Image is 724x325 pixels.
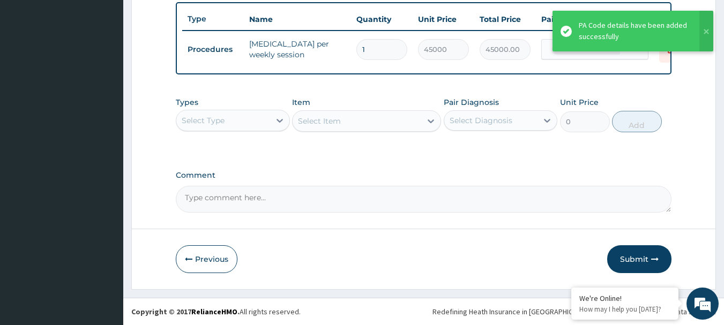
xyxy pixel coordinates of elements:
[176,171,672,180] label: Comment
[536,9,654,30] th: Pair Diagnosis
[654,9,707,30] th: Actions
[123,298,724,325] footer: All rights reserved.
[579,305,670,314] p: How may I help you today?
[450,115,512,126] div: Select Diagnosis
[612,111,662,132] button: Add
[551,44,637,55] span: Depressive mood symptoms in pr...
[560,97,599,108] label: Unit Price
[182,40,244,59] td: Procedures
[5,214,204,251] textarea: Type your message and hit 'Enter'
[579,293,670,303] div: We're Online!
[62,95,148,203] span: We're online!
[176,5,201,31] div: Minimize live chat window
[444,97,499,108] label: Pair Diagnosis
[607,245,671,273] button: Submit
[176,245,237,273] button: Previous
[244,9,351,30] th: Name
[131,307,240,316] strong: Copyright © 2017 .
[413,9,474,30] th: Unit Price
[191,307,237,316] a: RelianceHMO
[20,54,43,80] img: d_794563401_company_1708531726252_794563401
[351,9,413,30] th: Quantity
[244,33,351,65] td: [MEDICAL_DATA] per weekly session
[176,98,198,107] label: Types
[56,60,180,74] div: Chat with us now
[292,97,310,108] label: Item
[474,9,536,30] th: Total Price
[432,306,716,317] div: Redefining Heath Insurance in [GEOGRAPHIC_DATA] using Telemedicine and Data Science!
[182,9,244,29] th: Type
[579,20,689,42] div: PA Code details have been added successfully
[182,115,225,126] div: Select Type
